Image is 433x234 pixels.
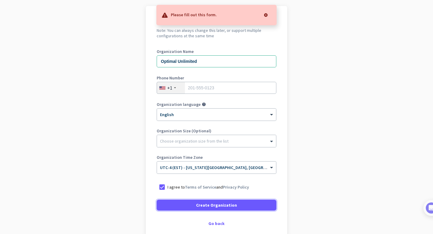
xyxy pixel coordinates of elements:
button: Create Organization [157,200,276,211]
div: Go back [157,221,276,226]
div: +1 [167,85,172,91]
input: 201-555-0123 [157,82,276,94]
span: Create Organization [196,202,237,208]
h2: Note: You can always change this later, or support multiple configurations at the same time [157,28,276,38]
i: help [202,102,206,106]
label: Organization Name [157,49,276,54]
label: Phone Number [157,76,276,80]
p: Please fill out this form. [171,11,217,17]
label: Organization language [157,102,201,106]
a: Privacy Policy [223,184,249,190]
p: I agree to and [167,184,249,190]
label: Organization Time Zone [157,155,276,159]
input: What is the name of your organization? [157,55,276,67]
label: Organization Size (Optional) [157,129,276,133]
a: Terms of Service [185,184,216,190]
